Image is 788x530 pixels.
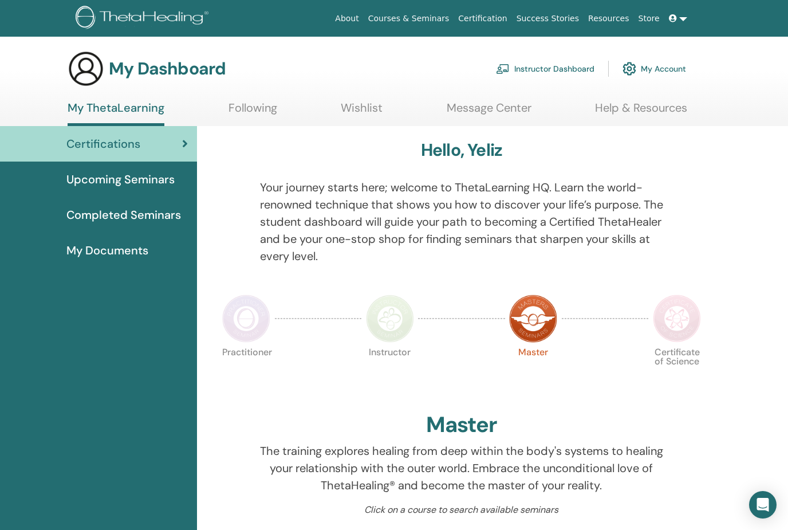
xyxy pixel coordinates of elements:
p: Certificate of Science [653,348,701,396]
a: About [330,8,363,29]
a: Certification [454,8,511,29]
img: chalkboard-teacher.svg [496,64,510,74]
img: Instructor [366,295,414,343]
a: Resources [584,8,634,29]
p: The training explores healing from deep within the body's systems to healing your relationship wi... [260,442,664,494]
h3: Hello, Yeliz [421,140,502,160]
img: Certificate of Science [653,295,701,343]
img: generic-user-icon.jpg [68,50,104,87]
a: Help & Resources [595,101,687,123]
img: logo.png [76,6,212,32]
p: Instructor [366,348,414,396]
p: Click on a course to search available seminars [260,503,664,517]
a: Following [228,101,277,123]
div: Open Intercom Messenger [749,491,777,519]
p: Practitioner [222,348,270,396]
span: Completed Seminars [66,206,181,223]
a: Store [634,8,664,29]
a: Instructor Dashboard [496,56,594,81]
a: My ThetaLearning [68,101,164,126]
img: Master [509,295,557,343]
span: Certifications [66,135,140,152]
a: My Account [622,56,686,81]
img: Practitioner [222,295,270,343]
img: cog.svg [622,59,636,78]
h3: My Dashboard [109,58,226,79]
p: Master [509,348,557,396]
h2: Master [426,412,497,438]
span: Upcoming Seminars [66,171,175,188]
a: Message Center [447,101,531,123]
span: My Documents [66,242,148,259]
a: Success Stories [512,8,584,29]
a: Wishlist [341,101,383,123]
p: Your journey starts here; welcome to ThetaLearning HQ. Learn the world-renowned technique that sh... [260,179,664,265]
a: Courses & Seminars [364,8,454,29]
